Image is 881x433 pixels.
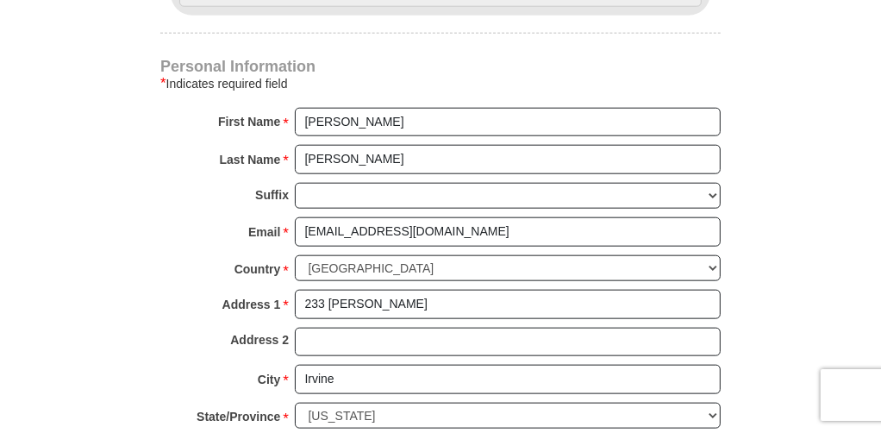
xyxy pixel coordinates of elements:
[218,110,280,134] strong: First Name
[160,73,721,94] div: Indicates required field
[220,147,281,172] strong: Last Name
[234,257,281,281] strong: Country
[230,328,289,352] strong: Address 2
[258,367,280,392] strong: City
[248,220,280,244] strong: Email
[222,292,281,317] strong: Address 1
[255,183,289,207] strong: Suffix
[160,60,721,73] h4: Personal Information
[197,405,280,429] strong: State/Province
